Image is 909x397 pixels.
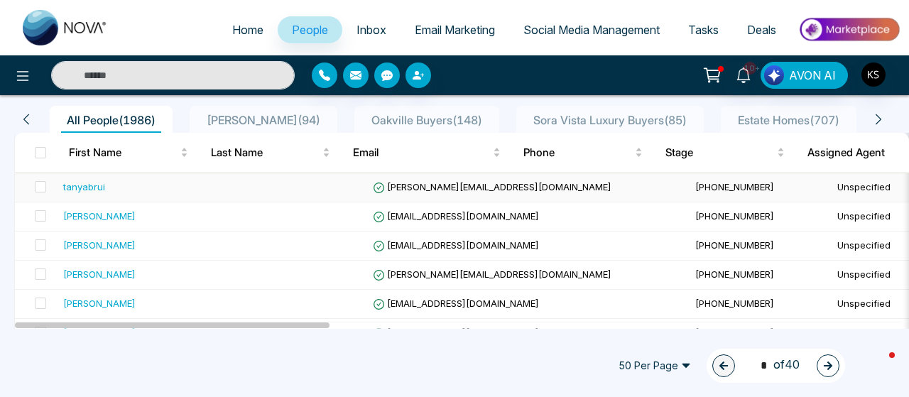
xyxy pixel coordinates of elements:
a: Email Marketing [401,16,509,43]
a: Social Media Management [509,16,674,43]
span: Phone [523,144,632,161]
div: [PERSON_NAME] [63,296,136,310]
a: Home [218,16,278,43]
span: [PERSON_NAME][EMAIL_ADDRESS][DOMAIN_NAME] [373,181,611,192]
div: [PERSON_NAME] [63,209,136,223]
span: Home [232,23,263,37]
span: AVON AI [789,67,836,84]
span: [PHONE_NUMBER] [695,239,774,251]
img: Lead Flow [764,65,784,85]
span: Oakville Buyers ( 148 ) [366,113,488,127]
a: 10+ [726,62,761,87]
span: First Name [69,144,178,161]
img: User Avatar [861,62,886,87]
span: All People ( 1986 ) [61,113,161,127]
span: [PHONE_NUMBER] [695,210,774,222]
span: 10+ [744,62,756,75]
span: Email [353,144,490,161]
span: Email Marketing [415,23,495,37]
button: AVON AI [761,62,848,89]
iframe: Intercom live chat [861,349,895,383]
span: of 40 [752,356,800,375]
span: [PHONE_NUMBER] [695,298,774,309]
img: Market-place.gif [798,13,900,45]
div: [PERSON_NAME] [63,267,136,281]
span: Tasks [688,23,719,37]
th: Last Name [200,133,342,173]
span: Inbox [356,23,386,37]
span: Stage [665,144,774,161]
span: 50 Per Page [609,354,701,377]
a: Inbox [342,16,401,43]
span: People [292,23,328,37]
span: [EMAIL_ADDRESS][DOMAIN_NAME] [373,298,539,309]
span: Sora Vista Luxury Buyers ( 85 ) [528,113,692,127]
a: People [278,16,342,43]
span: [PERSON_NAME] ( 94 ) [201,113,326,127]
th: Stage [654,133,796,173]
a: Deals [733,16,790,43]
th: First Name [58,133,200,173]
span: [PERSON_NAME][EMAIL_ADDRESS][DOMAIN_NAME] [373,268,611,280]
span: [PHONE_NUMBER] [695,268,774,280]
th: Email [342,133,512,173]
span: Last Name [211,144,320,161]
div: tanyabrui [63,180,105,194]
span: Social Media Management [523,23,660,37]
span: [PHONE_NUMBER] [695,181,774,192]
div: [PERSON_NAME] [63,238,136,252]
th: Phone [512,133,654,173]
img: Nova CRM Logo [23,10,108,45]
span: Estate Homes ( 707 ) [732,113,845,127]
span: Deals [747,23,776,37]
span: [EMAIL_ADDRESS][DOMAIN_NAME] [373,210,539,222]
a: Tasks [674,16,733,43]
span: [EMAIL_ADDRESS][DOMAIN_NAME] [373,239,539,251]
